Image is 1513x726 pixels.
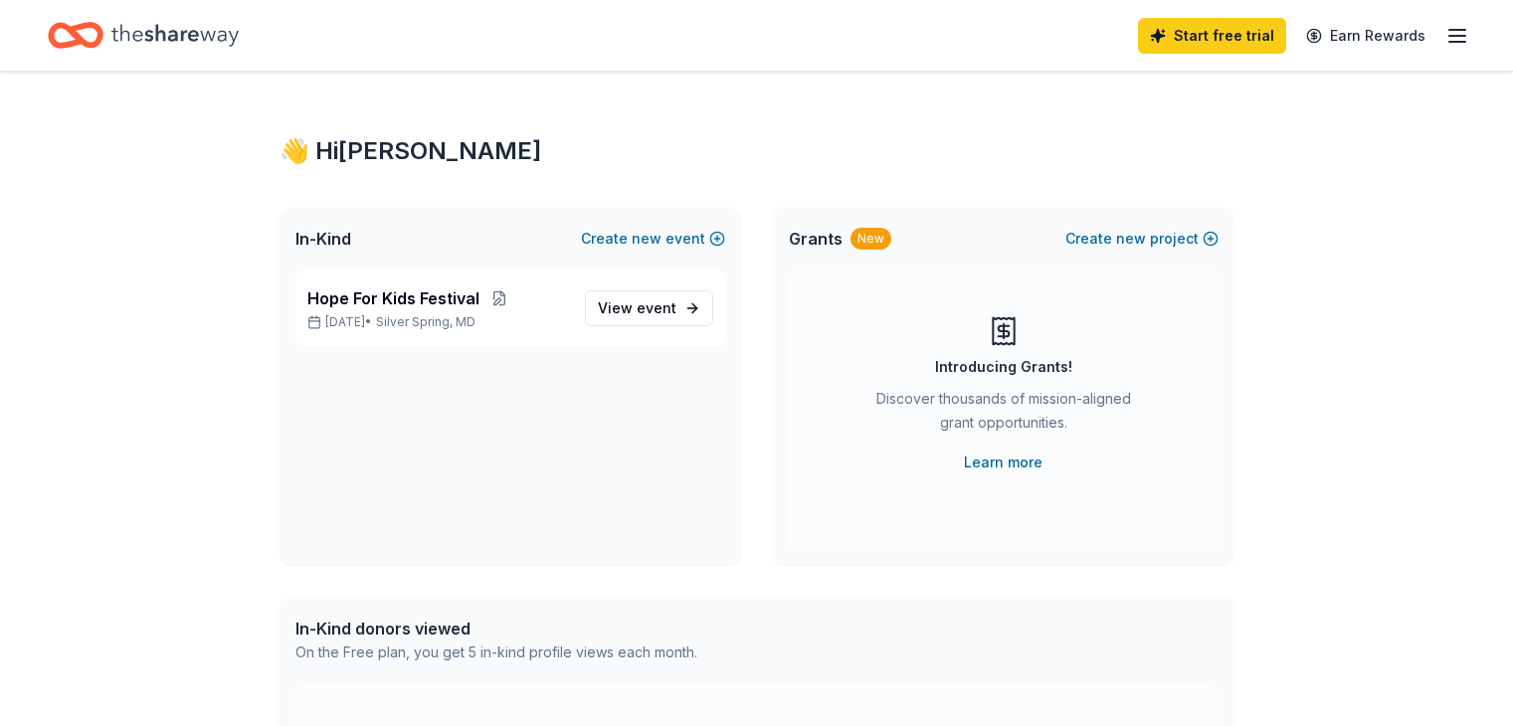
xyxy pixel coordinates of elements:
span: event [637,299,676,316]
a: View event [585,290,713,326]
div: In-Kind donors viewed [295,617,697,640]
a: Learn more [964,451,1042,474]
button: Createnewproject [1065,227,1219,251]
span: Grants [789,227,843,251]
div: On the Free plan, you get 5 in-kind profile views each month. [295,640,697,664]
span: View [598,296,676,320]
span: new [632,227,662,251]
a: Home [48,12,239,59]
p: [DATE] • [307,314,569,330]
span: Silver Spring, MD [376,314,475,330]
span: Hope For Kids Festival [307,286,479,310]
button: Createnewevent [581,227,725,251]
span: new [1116,227,1146,251]
div: New [851,228,891,250]
a: Earn Rewards [1294,18,1437,54]
div: Introducing Grants! [935,355,1072,379]
div: Discover thousands of mission-aligned grant opportunities. [868,387,1139,443]
a: Start free trial [1138,18,1286,54]
span: In-Kind [295,227,351,251]
div: 👋 Hi [PERSON_NAME] [280,135,1234,167]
